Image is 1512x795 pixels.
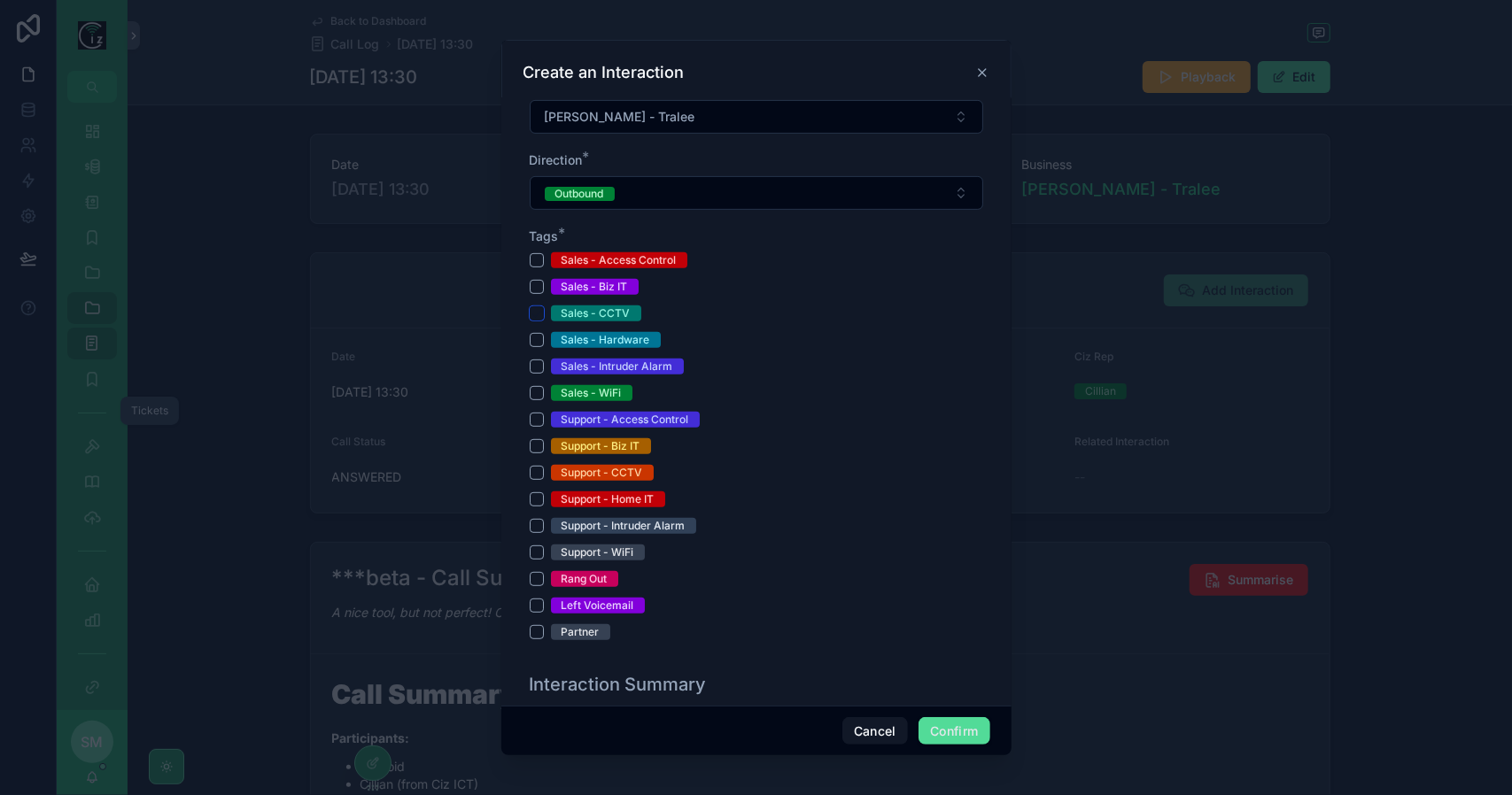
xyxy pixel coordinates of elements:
div: Outbound [555,187,604,201]
div: Support - CCTV [562,465,643,481]
div: Sales - WiFi [562,385,622,401]
div: Sales - Hardware [562,332,650,348]
button: Select Button [530,176,983,210]
button: Confirm [919,717,989,745]
div: Sales - Access Control [562,252,677,268]
div: Sales - Biz IT [562,279,628,295]
button: Select Button [530,100,983,134]
span: [PERSON_NAME] - Tralee [545,108,695,126]
div: Support - Intruder Alarm [562,518,686,534]
span: Tags [530,228,559,243]
div: Support - Access Control [562,412,689,428]
h1: Interaction Summary [530,672,707,697]
div: Rang Out [562,571,608,587]
div: Support - Biz IT [562,438,640,454]
h3: Create an Interaction [523,62,685,83]
div: Support - Home IT [562,491,655,507]
div: Partner [562,624,600,640]
button: Cancel [842,717,908,745]
div: Support - WiFi [562,544,634,560]
span: Direction [530,152,583,167]
div: Sales - CCTV [562,305,631,321]
div: Left Voicemail [562,598,634,614]
div: Sales - Intruder Alarm [562,359,673,374]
